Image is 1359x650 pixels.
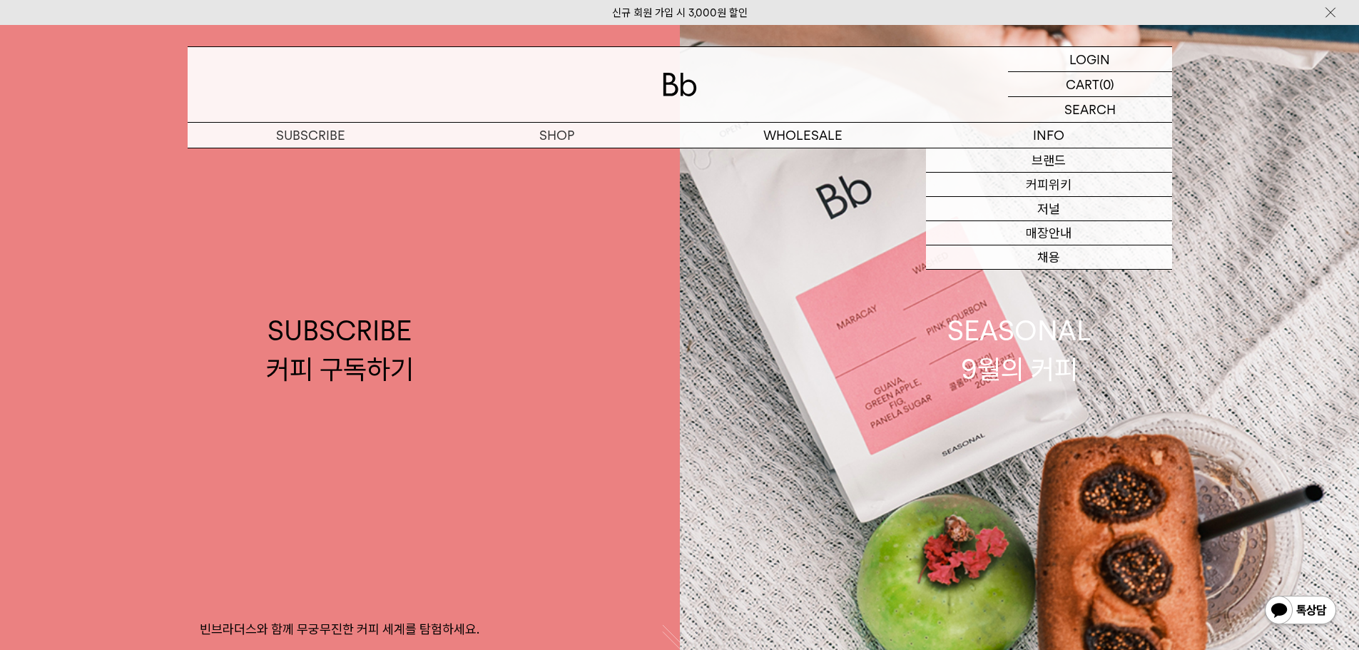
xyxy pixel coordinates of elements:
div: SEASONAL 9월의 커피 [947,312,1091,387]
a: CART (0) [1008,72,1172,97]
a: 커피위키 [926,173,1172,197]
a: 매장안내 [926,221,1172,245]
a: 저널 [926,197,1172,221]
p: WHOLESALE [680,123,926,148]
p: SEARCH [1064,97,1116,122]
div: SUBSCRIBE 커피 구독하기 [266,312,414,387]
a: LOGIN [1008,47,1172,72]
p: CART [1066,72,1099,96]
a: SUBSCRIBE [188,123,434,148]
a: SHOP [434,123,680,148]
a: 채용 [926,245,1172,270]
p: (0) [1099,72,1114,96]
img: 카카오톡 채널 1:1 채팅 버튼 [1263,594,1338,629]
p: INFO [926,123,1172,148]
a: 신규 회원 가입 시 3,000원 할인 [612,6,748,19]
p: LOGIN [1069,47,1110,71]
a: 브랜드 [926,148,1172,173]
img: 로고 [663,73,697,96]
